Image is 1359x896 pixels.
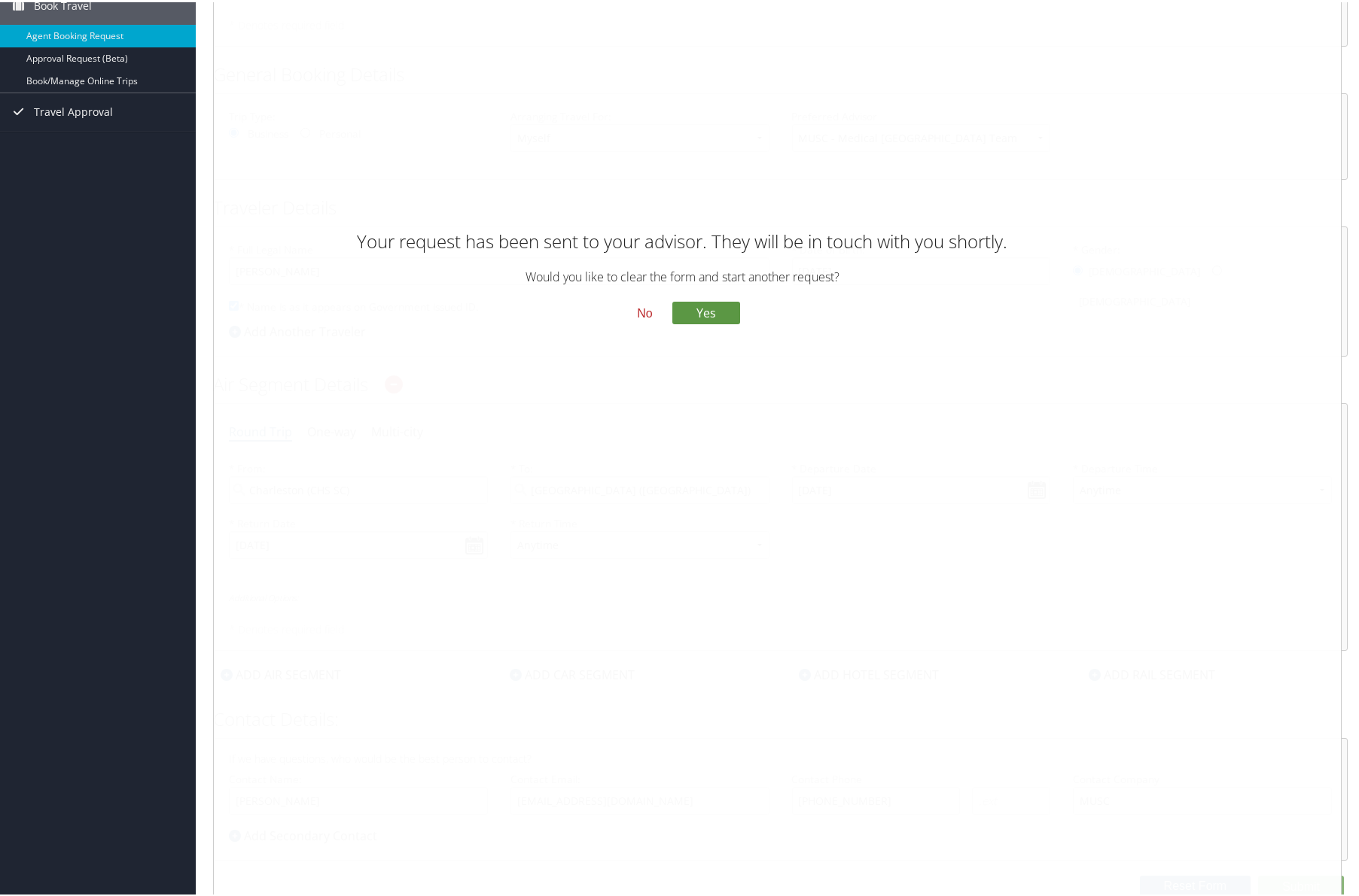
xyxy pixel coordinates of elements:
h4: Would you like to clear the form and start another request? [341,267,1024,284]
h2: Your request has been sent to your advisor. They will be in touch with you shortly. [341,226,1024,252]
button: Yes [672,299,740,322]
button: No [625,299,664,324]
span: Travel Approval [34,91,113,129]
